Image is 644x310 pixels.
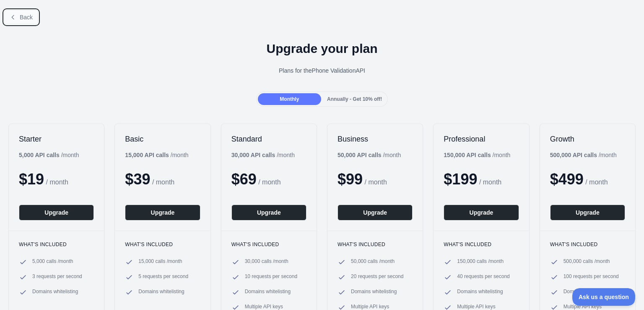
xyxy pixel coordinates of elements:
[231,171,257,188] span: $ 69
[444,171,477,188] span: $ 199
[231,151,295,159] div: / month
[550,152,597,158] b: 500,000 API calls
[550,171,584,188] span: $ 499
[231,152,275,158] b: 30,000 API calls
[444,134,519,144] h2: Professional
[444,151,510,159] div: / month
[550,134,625,144] h2: Growth
[338,152,382,158] b: 50,000 API calls
[338,134,413,144] h2: Business
[338,151,401,159] div: / month
[231,134,306,144] h2: Standard
[572,288,636,306] iframe: Toggle Customer Support
[338,171,363,188] span: $ 99
[550,151,617,159] div: / month
[444,152,491,158] b: 150,000 API calls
